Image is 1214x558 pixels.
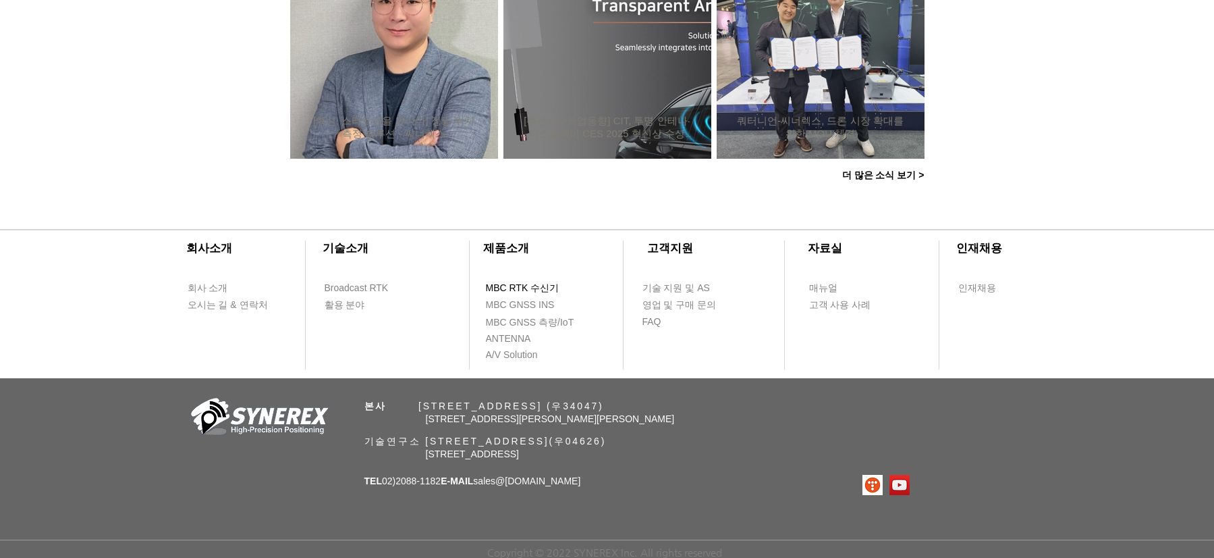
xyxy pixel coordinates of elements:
a: MBC RTK 수신기 [485,280,586,297]
a: 활용 분야 [324,297,402,313]
a: 기술 지원 및 AS [642,280,743,297]
span: MBC GNSS 측량/IoT [486,316,574,330]
span: 고객 사용 사례 [809,299,871,312]
a: 회사 소개 [187,280,265,297]
h2: 쿼터니언-씨너렉스, 드론 시장 확대를 위한 MOU 체결 [737,115,904,141]
iframe: Wix Chat [964,132,1214,558]
img: 회사_로고-removebg-preview.png [184,397,332,440]
a: 오시는 길 & 연락처 [187,297,278,313]
img: 티스토리로고 [862,475,883,495]
span: 회사 소개 [188,282,228,295]
a: MBC GNSS 측량/IoT [485,314,603,331]
span: Broadcast RTK [325,282,389,295]
a: 더 많은 소식 보기 > [833,162,934,189]
span: ​인재채용 [956,242,1002,255]
span: Copyright © 2022 SYNEREX Inc. All rights reserved [487,547,722,558]
a: Broadcast RTK [324,280,402,297]
span: ​고객지원 [647,242,693,255]
img: 유튜브 사회 아이콘 [889,475,910,495]
span: FAQ [642,315,661,329]
span: MBC RTK 수신기 [486,282,559,295]
a: A/V Solution [485,347,563,363]
span: MBC GNSS INS [486,299,555,312]
a: 인재채용 [958,280,1022,297]
a: MBC GNSS INS [485,297,570,313]
a: ANTENNA [485,330,563,347]
span: 영업 및 구매 문의 [642,299,717,312]
span: ​자료실 [808,242,842,255]
span: 매뉴얼 [809,282,837,295]
span: E-MAIL [441,476,473,486]
a: 영업 및 구매 문의 [642,297,719,313]
span: 오시는 길 & 연락처 [188,299,268,312]
span: 인재채용 [958,282,996,295]
ul: SNS 모음 [862,475,910,495]
a: [혁신, 스타트업을 만나다] 정밀 위치측정 솔루션 - 씨너렉스 [310,114,478,141]
span: [STREET_ADDRESS][PERSON_NAME][PERSON_NAME] [426,413,675,424]
a: 쿼터니언-씨너렉스, 드론 시장 확대를 위한 MOU 체결 [737,114,904,141]
a: @[DOMAIN_NAME] [495,476,580,486]
span: ANTENNA [486,332,531,346]
span: 더 많은 소식 보기 > [842,170,925,182]
span: 02)2088-1182 sales [364,476,581,486]
span: 기술 지원 및 AS [642,282,710,295]
span: 기술연구소 [STREET_ADDRESS](우04626) [364,436,607,447]
a: [주간스타트업동향] CIT, 투명 안테나·디스플레이 CES 2025 혁신상 수상 外 [524,114,691,141]
span: ​ [STREET_ADDRESS] (우34047) [364,401,604,411]
span: [STREET_ADDRESS] [426,449,519,459]
a: 매뉴얼 [808,280,886,297]
span: 본사 [364,401,387,411]
a: FAQ [642,313,719,330]
span: ​제품소개 [483,242,529,255]
span: A/V Solution [486,349,538,362]
h2: [주간스타트업동향] CIT, 투명 안테나·디스플레이 CES 2025 혁신상 수상 外 [524,115,691,141]
span: 활용 분야 [325,299,365,312]
a: 고객 사용 사례 [808,297,886,313]
span: TEL [364,476,382,486]
span: ​기술소개 [323,242,368,255]
h2: [혁신, 스타트업을 만나다] 정밀 위치측정 솔루션 - 씨너렉스 [310,115,478,141]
